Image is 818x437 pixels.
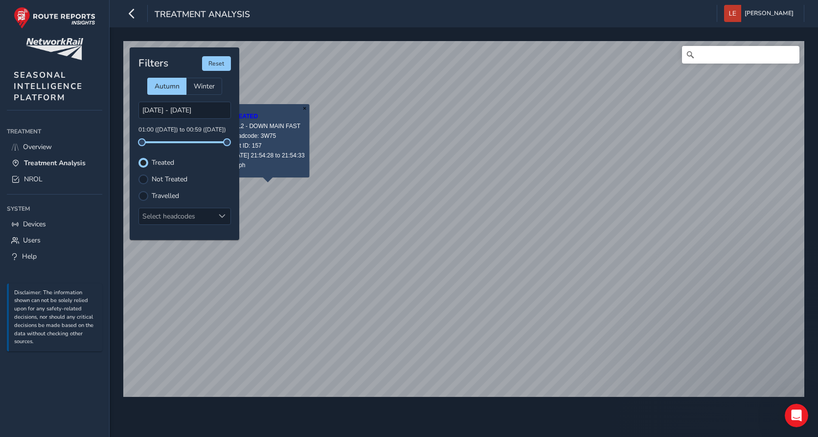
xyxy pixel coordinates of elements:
[152,159,174,166] label: Treated
[7,232,102,248] a: Users
[123,41,804,397] canvas: Map
[24,158,86,168] span: Treatment Analysis
[186,78,222,95] div: Winter
[138,57,168,69] h4: Filters
[230,131,304,141] div: Headcode: 3W75
[23,142,52,152] span: Overview
[155,8,250,22] span: Treatment Analysis
[202,56,231,71] button: Reset
[230,121,304,131] div: FLL2 - DOWN MAIN FAST
[7,171,102,187] a: NROL
[300,104,310,112] button: Close popup
[147,78,186,95] div: Autumn
[139,208,214,224] div: Select headcodes
[230,111,304,121] div: TREATED
[7,139,102,155] a: Overview
[14,289,97,347] p: Disclaimer: The information shown can not be solely relied upon for any safety-related decisions,...
[230,151,304,160] div: [DATE] 21:54:28 to 21:54:33
[155,82,180,91] span: Autumn
[7,124,102,139] div: Treatment
[22,252,37,261] span: Help
[230,141,304,151] div: Unit ID: 157
[23,236,41,245] span: Users
[194,82,215,91] span: Winter
[24,175,43,184] span: NROL
[7,248,102,264] a: Help
[7,155,102,171] a: Treatment Analysis
[14,7,95,29] img: rr logo
[682,46,799,64] input: Search
[230,160,304,170] div: 9mph
[724,5,797,22] button: [PERSON_NAME]
[785,404,808,427] iframe: Intercom live chat
[152,176,187,183] label: Not Treated
[138,126,231,134] p: 01:00 ([DATE]) to 00:59 ([DATE])
[152,193,179,199] label: Travelled
[7,216,102,232] a: Devices
[745,5,794,22] span: [PERSON_NAME]
[26,38,83,60] img: customer logo
[14,69,83,103] span: SEASONAL INTELLIGENCE PLATFORM
[724,5,741,22] img: diamond-layout
[23,219,46,229] span: Devices
[7,201,102,216] div: System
